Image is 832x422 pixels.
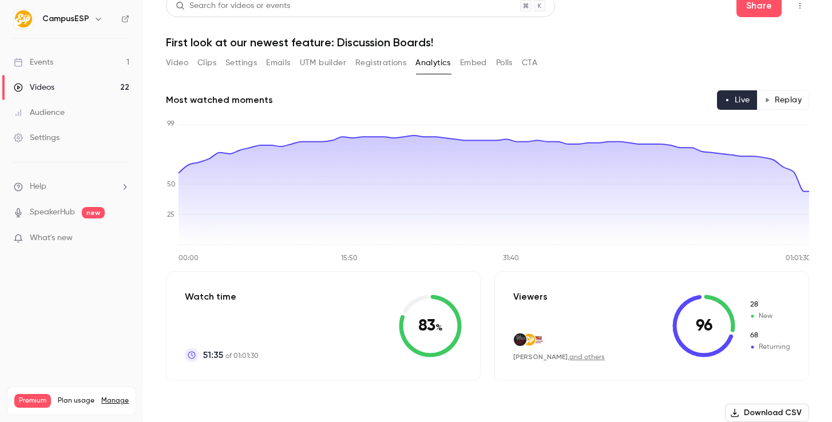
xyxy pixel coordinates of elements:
button: Analytics [415,54,451,72]
button: Embed [460,54,487,72]
span: New [749,311,790,321]
button: CTA [522,54,537,72]
span: New [749,300,790,310]
img: asu.edu [532,333,545,346]
button: Polls [496,54,513,72]
a: and others [569,354,605,361]
p: Viewers [513,290,548,304]
span: Returning [749,331,790,341]
p: Watch time [185,290,259,304]
button: Emails [266,54,290,72]
span: new [82,207,105,218]
button: Replay [757,90,809,110]
tspan: 31:40 [503,255,519,262]
span: Help [30,181,46,193]
div: Events [14,57,53,68]
a: SpeakerHub [30,206,75,218]
span: Returning [749,342,790,352]
iframe: Noticeable Trigger [116,233,129,244]
h6: CampusESP [42,13,89,25]
div: Settings [14,132,60,144]
li: help-dropdown-opener [14,181,129,193]
tspan: 99 [167,121,175,128]
button: UTM builder [300,54,346,72]
tspan: 00:00 [179,255,199,262]
span: What's new [30,232,73,244]
img: CampusESP [14,10,33,28]
h2: Most watched moments [166,93,273,107]
button: Live [717,90,758,110]
button: Registrations [355,54,406,72]
h1: First look at our newest feature: Discussion Boards! [166,35,809,49]
button: Video [166,54,188,72]
button: Settings [225,54,257,72]
div: Audience [14,107,65,118]
button: Download CSV [725,404,809,422]
tspan: 01:01:30 [786,255,811,262]
button: Clips [197,54,216,72]
span: [PERSON_NAME] [513,353,568,361]
div: , [513,352,605,362]
tspan: 15:50 [341,255,358,262]
span: 51:35 [203,348,223,362]
span: Plan usage [58,396,94,405]
img: csueastbay.edu [514,333,526,346]
span: Premium [14,394,51,408]
tspan: 25 [167,212,175,218]
tspan: 50 [167,181,176,188]
p: of 01:01:30 [203,348,259,362]
div: Videos [14,82,54,93]
img: campusesp.com [523,333,536,346]
a: Manage [101,396,129,405]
